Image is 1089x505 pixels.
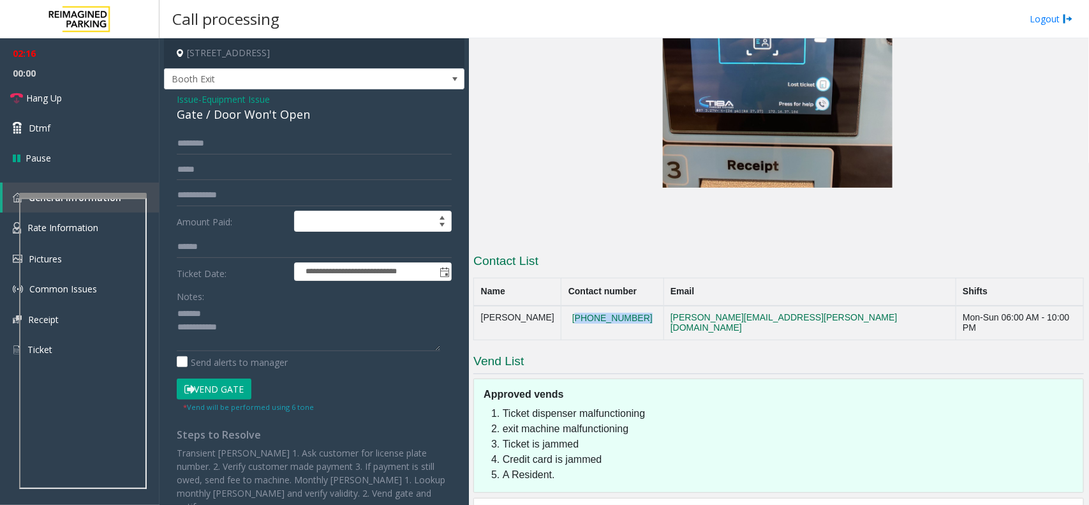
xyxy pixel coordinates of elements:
li: A Resident. [503,467,1077,483]
small: Vend will be performed using 6 tone [183,402,314,412]
span: Increase value [433,211,451,222]
img: 'icon' [13,315,22,324]
label: Ticket Date: [174,262,291,282]
img: 'icon' [13,344,21,356]
span: - [198,93,270,105]
span: Dtmf [29,121,50,135]
h3: Call processing [166,3,286,34]
img: 'icon' [13,222,21,234]
label: Send alerts to manager [177,356,288,369]
a: Logout [1030,12,1073,26]
span: Decrease value [433,222,451,232]
a: General Information [3,183,159,213]
h3: Vend List [473,353,1084,374]
td: [PERSON_NAME] [474,306,561,340]
span: Equipment Issue [202,93,270,106]
th: Contact number [561,278,663,306]
li: exit machine malfunctioning [503,421,1077,437]
img: 'icon' [13,284,23,294]
a: [PERSON_NAME][EMAIL_ADDRESS][PERSON_NAME][DOMAIN_NAME] [670,312,898,333]
h5: Approved vends [484,388,1083,402]
button: Vend Gate [177,379,251,400]
span: Pause [26,151,51,165]
button: [PHONE_NUMBER] [568,313,656,324]
span: Issue [177,93,198,106]
img: 'icon' [13,255,22,263]
h3: Contact List [473,253,1084,273]
img: logout [1063,12,1073,26]
h4: Steps to Resolve [177,429,452,441]
h4: [STREET_ADDRESS] [164,38,464,68]
li: Ticket is jammed [503,437,1077,452]
th: Shifts [956,278,1083,306]
span: Toggle popup [437,263,451,281]
span: General Information [29,192,121,204]
th: Name [474,278,561,306]
div: Mon-Sun 06:00 AM - 10:00 PM [963,313,1076,333]
span: Hang Up [26,91,62,105]
label: Notes: [177,285,204,303]
label: Amount Paid: [174,211,291,232]
span: Booth Exit [165,69,404,89]
li: Credit card is jammed [503,452,1077,467]
img: 'icon' [13,193,22,202]
li: Ticket dispenser malfunctioning [503,406,1077,421]
div: Gate / Door Won't Open [177,106,452,123]
th: Email [663,278,956,306]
